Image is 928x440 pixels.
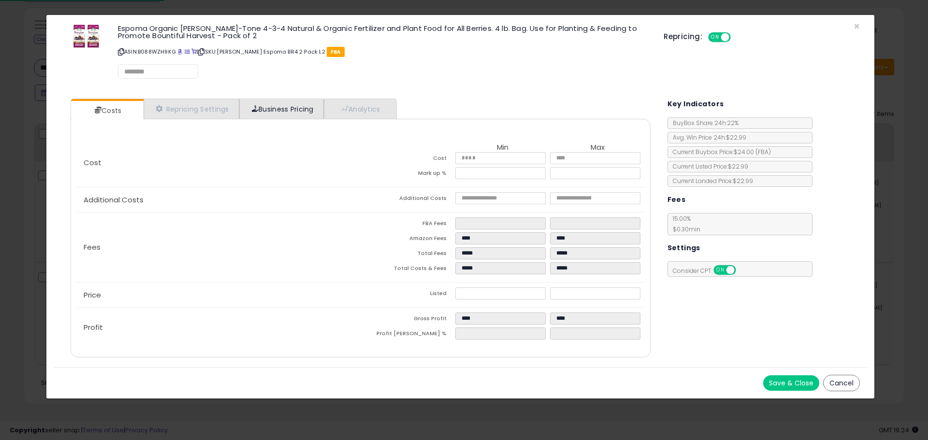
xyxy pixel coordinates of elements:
span: 15.00 % [668,214,700,233]
span: Current Landed Price: $22.99 [668,177,753,185]
span: BuyBox Share 24h: 22% [668,119,739,127]
h3: Espoma Organic [PERSON_NAME]-Tone 4-3-4 Natural & Organic Fertilizer and Plant Food for All Berri... [118,25,649,39]
p: Profit [76,324,361,331]
h5: Settings [667,242,700,254]
td: Total Fees [361,247,455,262]
a: Costs [71,101,143,120]
td: Profit [PERSON_NAME] % [361,327,455,342]
td: Gross Profit [361,312,455,327]
a: Your listing only [191,48,197,56]
p: ASIN: B088WZH9KG | SKU: [PERSON_NAME] Espoma BR4 2 Pack L2 [118,44,649,59]
a: BuyBox page [177,48,183,56]
span: ON [709,33,721,42]
span: OFF [734,266,750,274]
span: Current Listed Price: $22.99 [668,162,748,170]
span: $0.30 min [668,225,700,233]
a: Business Pricing [239,99,324,119]
td: Amazon Fees [361,232,455,247]
p: Fees [76,243,361,251]
h5: Fees [667,194,686,206]
button: Cancel [823,375,860,391]
h5: Repricing: [664,33,702,41]
span: Current Buybox Price: [668,148,771,156]
a: Analytics [324,99,395,119]
span: Consider CPT: [668,267,749,275]
span: OFF [729,33,745,42]
td: Additional Costs [361,192,455,207]
td: Total Costs & Fees [361,262,455,277]
p: Price [76,291,361,299]
p: Additional Costs [76,196,361,204]
span: ON [714,266,726,274]
span: Avg. Win Price 24h: $22.99 [668,133,746,142]
span: × [854,19,860,33]
th: Max [550,143,645,152]
td: Listed [361,287,455,302]
h5: Key Indicators [667,98,724,110]
button: Save & Close [763,375,819,391]
span: FBA [327,47,345,57]
td: Mark up % [361,167,455,182]
span: ( FBA ) [755,148,771,156]
th: Min [455,143,550,152]
a: All offer listings [185,48,190,56]
td: FBA Fees [361,217,455,232]
span: $24.00 [734,148,771,156]
a: Repricing Settings [144,99,239,119]
img: 51m4kwAqjBL._SL60_.jpg [72,25,101,48]
td: Cost [361,152,455,167]
p: Cost [76,159,361,167]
